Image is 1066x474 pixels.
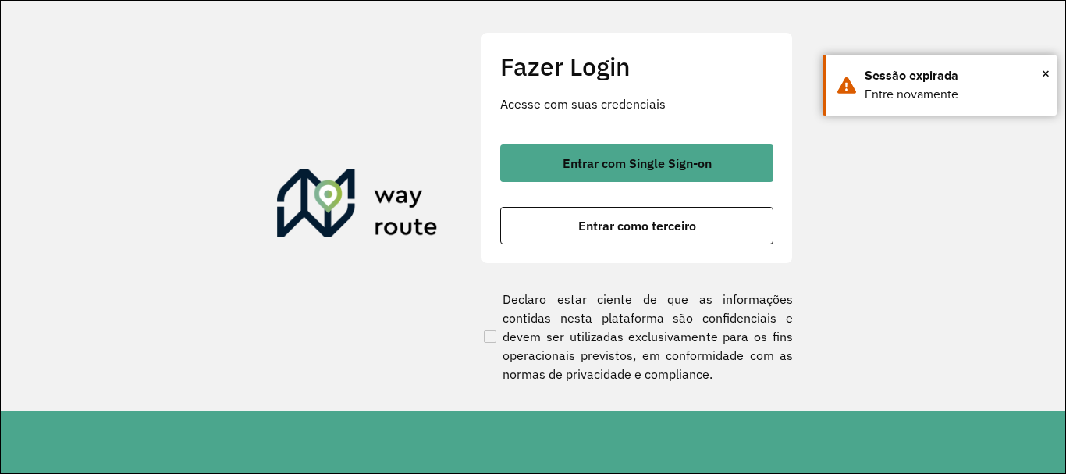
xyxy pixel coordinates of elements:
img: Roteirizador AmbevTech [277,169,438,244]
p: Acesse com suas credenciais [500,94,773,113]
span: Entrar como terceiro [578,219,696,232]
h2: Fazer Login [500,52,773,81]
button: button [500,207,773,244]
button: button [500,144,773,182]
span: Entrar com Single Sign-on [563,157,712,169]
button: Close [1042,62,1050,85]
div: Sessão expirada [865,66,1045,85]
div: Entre novamente [865,85,1045,104]
span: × [1042,62,1050,85]
label: Declaro estar ciente de que as informações contidas nesta plataforma são confidenciais e devem se... [481,290,793,383]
